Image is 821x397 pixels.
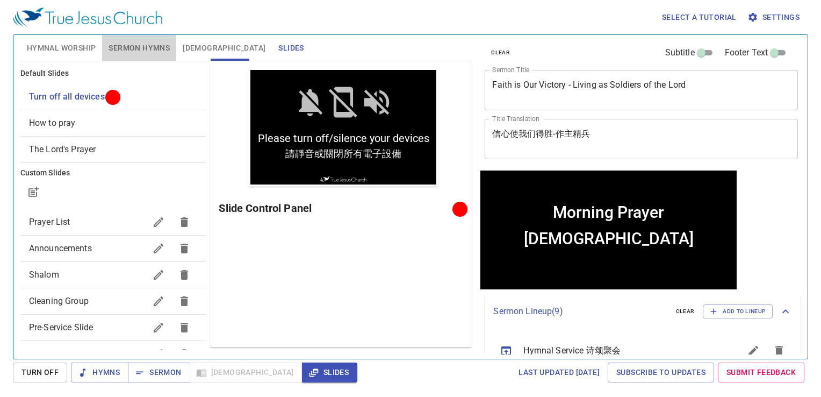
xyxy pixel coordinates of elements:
[13,8,162,27] img: True Jesus Church
[29,118,76,128] span: [object Object]
[13,363,67,382] button: Turn Off
[71,363,128,382] button: Hymns
[10,64,181,77] span: Please turn off/silence your devices
[523,344,715,357] span: Hymnal Service 诗颂聚会
[750,11,800,24] span: Settings
[726,366,796,379] span: Submit Feedback
[311,366,349,379] span: Slides
[29,91,105,102] span: [object Object]
[616,366,705,379] span: Subscribe to Updates
[20,315,206,341] div: Pre-Service Slide
[20,341,206,367] div: Service Slides
[492,129,790,149] textarea: [DEMOGRAPHIC_DATA]
[518,366,600,379] span: Last updated [DATE]
[20,236,206,261] div: Announcements
[29,322,93,332] span: Pre-Service Slide
[29,296,89,306] span: Cleaning Group
[302,363,357,382] button: Slides
[710,307,766,316] span: Add to Lineup
[183,41,265,55] span: [DEMOGRAPHIC_DATA]
[665,46,695,59] span: Subtitle
[658,8,741,27] button: Select a tutorial
[29,144,96,154] span: [object Object]
[20,137,206,162] div: The Lord's Prayer
[485,294,801,329] div: Sermon Lineup(9)clearAdd to Lineup
[485,46,516,59] button: clear
[608,363,714,382] a: Subscribe to Updates
[493,305,667,318] p: Sermon Lineup ( 9 )
[109,41,170,55] span: Sermon Hymns
[80,366,120,379] span: Hymns
[20,68,206,80] h6: Default Slides
[20,110,206,136] div: How to pray
[29,217,70,227] span: Prayer List
[278,41,304,55] span: Slides
[480,171,737,289] iframe: from-child
[29,243,92,253] span: Announcements
[136,366,181,379] span: Sermon
[27,41,96,55] span: Hymnal Worship
[20,167,206,179] h6: Custom Slides
[745,8,804,27] button: Settings
[669,305,701,318] button: clear
[219,200,456,217] h6: Slide Control Panel
[29,270,59,280] span: Shalom
[703,304,773,318] button: Add to Lineup
[20,288,206,314] div: Cleaning Group
[514,363,604,382] a: Last updated [DATE]
[72,109,118,115] img: True Jesus Church
[20,262,206,288] div: Shalom
[128,363,190,382] button: Sermon
[662,11,737,24] span: Select a tutorial
[718,363,804,382] a: Submit Feedback
[21,366,59,379] span: Turn Off
[20,209,206,235] div: Prayer List
[29,349,83,359] span: Service Slides
[725,46,768,59] span: Footer Text
[37,80,153,93] span: 請靜音或關閉所有電子設備
[676,307,695,316] span: clear
[20,84,206,110] div: Turn off all devices
[491,48,510,58] span: clear
[492,80,790,100] textarea: Morning Prayer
